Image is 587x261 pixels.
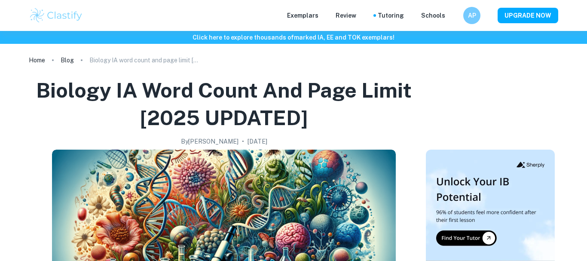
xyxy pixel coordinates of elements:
[463,7,480,24] button: AP
[181,137,238,146] h2: By [PERSON_NAME]
[287,11,318,20] p: Exemplars
[242,137,244,146] p: •
[467,11,477,20] h6: AP
[2,33,585,42] h6: Click here to explore thousands of marked IA, EE and TOK exemplars !
[421,11,445,20] a: Schools
[29,54,45,66] a: Home
[498,8,558,23] button: UPGRADE NOW
[89,55,201,65] p: Biology IA word count and page limit [2025 UPDATED]
[452,13,456,18] button: Help and Feedback
[336,11,356,20] p: Review
[61,54,74,66] a: Blog
[248,137,267,146] h2: [DATE]
[32,77,416,132] h1: Biology IA word count and page limit [2025 UPDATED]
[378,11,404,20] a: Tutoring
[29,7,83,24] img: Clastify logo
